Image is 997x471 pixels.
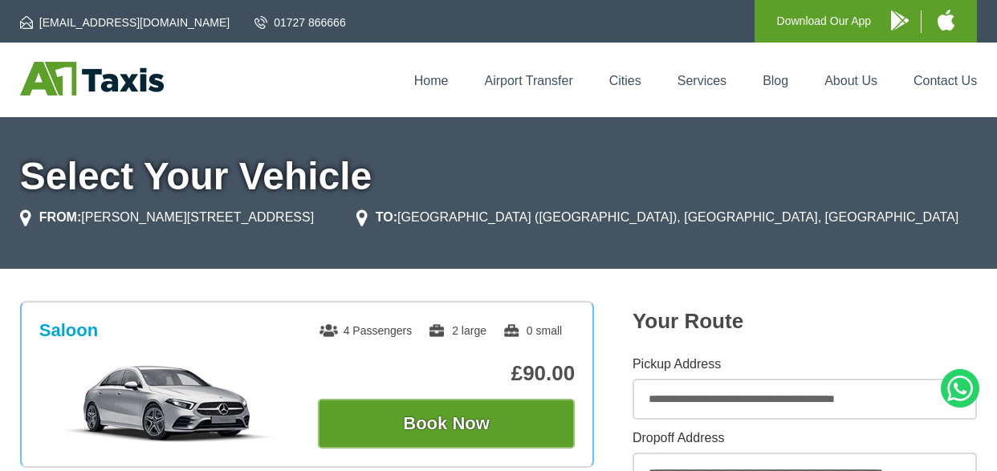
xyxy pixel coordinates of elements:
[20,62,164,95] img: A1 Taxis St Albans LTD
[824,74,877,87] a: About Us
[428,324,486,337] span: 2 large
[763,74,788,87] a: Blog
[678,74,726,87] a: Services
[633,358,977,371] label: Pickup Address
[47,363,289,444] img: Saloon
[633,432,977,445] label: Dropoff Address
[414,74,449,87] a: Home
[914,74,977,87] a: Contact Us
[376,210,397,224] strong: TO:
[318,361,575,386] p: £90.00
[609,74,641,87] a: Cities
[356,208,958,227] li: [GEOGRAPHIC_DATA] ([GEOGRAPHIC_DATA]), [GEOGRAPHIC_DATA], [GEOGRAPHIC_DATA]
[319,324,413,337] span: 4 Passengers
[503,324,562,337] span: 0 small
[777,11,872,31] p: Download Our App
[39,210,81,224] strong: FROM:
[39,320,98,341] h3: Saloon
[484,74,572,87] a: Airport Transfer
[254,14,346,30] a: 01727 866666
[20,208,314,227] li: [PERSON_NAME][STREET_ADDRESS]
[633,309,977,334] h2: Your Route
[891,10,909,30] img: A1 Taxis Android App
[938,10,954,30] img: A1 Taxis iPhone App
[318,399,575,449] button: Book Now
[20,157,977,196] h1: Select Your Vehicle
[20,14,230,30] a: [EMAIL_ADDRESS][DOMAIN_NAME]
